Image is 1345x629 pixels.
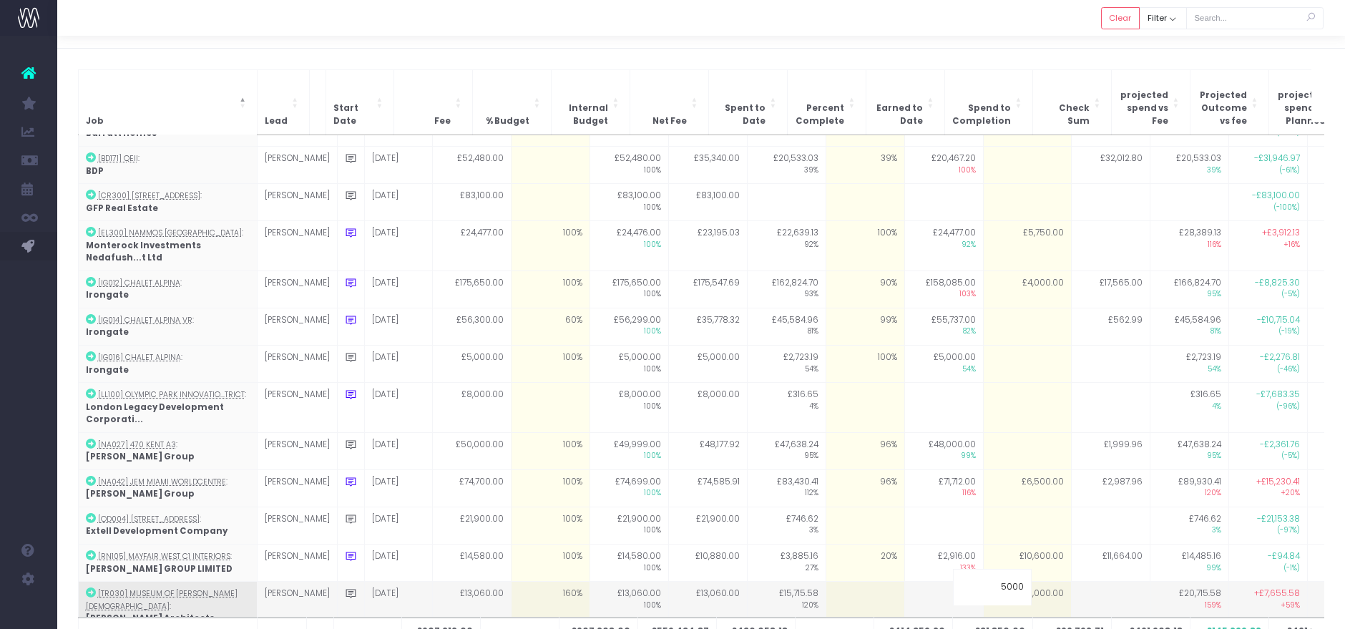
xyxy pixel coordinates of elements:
td: [PERSON_NAME] [257,432,337,469]
strong: Irongate [86,289,129,301]
td: £23,195.03 [668,221,747,271]
td: [DATE] [364,432,432,469]
span: (-100%) [1236,203,1300,213]
abbr: [EL300] Nammos Maldives [98,228,242,238]
td: £52,480.00 [432,147,511,184]
td: £4,000.00 [983,270,1071,308]
td: £162,824.70 [747,270,826,308]
td: £83,100.00 [668,184,747,221]
th: Spent to Date: Activate to sort: Activate to sort: Activate to sort: Activate to sort: Activate t... [708,69,787,135]
span: Percent Complete [795,102,844,127]
td: £11,664.00 [1071,545,1150,582]
td: £28,389.13 [1150,221,1228,271]
span: 99% [912,451,976,462]
td: £32,012.80 [1071,147,1150,184]
span: Fee [434,115,451,128]
strong: [PERSON_NAME] Group [86,451,195,462]
td: : [78,469,257,507]
span: (-5%) [1236,289,1300,300]
span: 54% [912,364,976,375]
span: 3% [1158,525,1221,536]
td: 100% [511,507,590,544]
strong: [PERSON_NAME] GROUP LIMITED [86,563,233,575]
abbr: [IG016] Chalet Alpina [98,352,181,363]
td: 99% [826,308,904,345]
td: £10,880.00 [668,545,747,582]
th: Spend to Completion: Activate to sort: Activate to sort: Activate to sort: Activate to sort: Acti... [944,69,1032,135]
strong: Irongate [86,364,129,376]
td: £316.65 [1150,383,1228,433]
span: 100% [597,240,661,250]
abbr: [OD004] 740 8th Avenue [98,514,200,525]
span: Job [86,115,104,128]
strong: Irongate [86,326,129,338]
td: £74,699.00 [590,469,668,507]
td: [PERSON_NAME] [257,346,337,383]
span: 100% [597,326,661,337]
span: Check Sum [1040,102,1090,127]
td: £175,547.69 [668,270,747,308]
td: 90% [826,270,904,308]
abbr: [NA042] JEM Miami Worldcentre [98,477,226,487]
td: [DATE] [364,270,432,308]
td: [DATE] [364,383,432,433]
span: -£2,276.81 [1260,351,1300,364]
th: % Budget: Activate to sort: Activate to sort: Activate to sort: Activate to sort: Activate to sor... [472,69,551,135]
td: [PERSON_NAME] [257,469,337,507]
span: 100% [597,401,661,412]
span: +59% [1236,600,1300,611]
span: (-1%) [1236,563,1300,574]
span: +20% [1236,488,1300,499]
td: : [78,221,257,271]
span: 120% [755,600,818,611]
span: (-5%) [1236,451,1300,462]
th: Net Fee: Activate to sort: Activate to sort: Activate to sort: Activate to sort: Activate to sort... [630,69,708,135]
span: 54% [755,364,818,375]
td: £47,638.24 [747,432,826,469]
td: £3,885.16 [747,545,826,582]
td: £24,477.00 [904,221,983,271]
td: £14,580.00 [590,545,668,582]
td: : [78,507,257,544]
span: 100% [597,364,661,375]
td: £1,999.96 [1071,432,1150,469]
td: : [78,184,257,221]
td: £56,300.00 [432,308,511,345]
span: -£94.84 [1268,550,1300,563]
td: [PERSON_NAME] [257,221,337,271]
th: Earned to Date: Activate to sort: Activate to sort: Activate to sort: Activate to sort: Activate ... [866,69,944,135]
td: 96% [826,469,904,507]
td: 100% [826,221,904,271]
td: £20,533.03 [1150,147,1228,184]
span: 99% [1158,563,1221,574]
td: £45,584.96 [747,308,826,345]
span: 27% [755,563,818,574]
th: projected spend vs Fee: Activate to sort: Activate to sort: Activate to sort: Activate to sort: A... [1111,69,1190,135]
span: (-46%) [1236,364,1300,375]
span: 93% [755,289,818,300]
span: 133% [912,563,976,574]
td: £56,299.00 [590,308,668,345]
td: £6,500.00 [983,469,1071,507]
th: Job: Activate to invert sorting: Activate to invert sorting: Activate to invert sorting: Activate... [78,69,257,135]
td: [PERSON_NAME] [257,308,337,345]
span: Net Fee [652,115,687,128]
td: £2,916.00 [904,545,983,582]
span: -£2,361.76 [1260,439,1300,452]
span: 103% [912,289,976,300]
td: £746.62 [1150,507,1228,544]
td: £175,650.00 [432,270,511,308]
span: 100% [597,600,661,611]
span: 39% [1158,165,1221,176]
td: 100% [826,346,904,383]
span: 81% [755,326,818,337]
td: £21,900.00 [590,507,668,544]
th: Lead: Activate to sort: Activate to sort: Activate to sort: Activate to sort: Activate to sort: A... [257,69,309,135]
span: projected spend vs Planned [1276,89,1326,127]
td: [PERSON_NAME] [257,147,337,184]
span: 3% [755,525,818,536]
td: £24,477.00 [432,221,511,271]
abbr: [CR300] 222 Broadway [98,190,200,201]
span: Spend to Completion [952,102,1011,127]
span: 100% [597,289,661,300]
